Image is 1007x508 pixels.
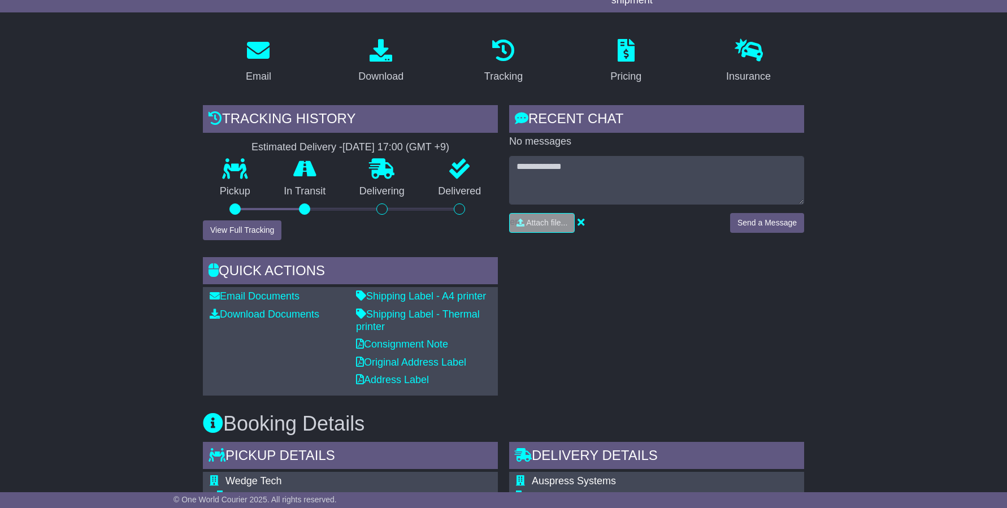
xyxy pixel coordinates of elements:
[351,35,411,88] a: Download
[173,495,337,504] span: © One World Courier 2025. All rights reserved.
[225,475,281,487] span: Wedge Tech
[484,69,523,84] div: Tracking
[509,136,804,148] p: No messages
[342,141,449,154] div: [DATE] 17:00 (GMT +9)
[203,105,498,136] div: Tracking history
[225,490,410,503] div: Pickup
[210,290,300,302] a: Email Documents
[246,69,271,84] div: Email
[203,413,804,435] h3: Booking Details
[610,69,641,84] div: Pricing
[726,69,771,84] div: Insurance
[225,490,280,502] span: Commercial
[532,475,616,487] span: Auspress Systems
[509,105,804,136] div: RECENT CHAT
[210,309,319,320] a: Download Documents
[356,309,480,332] a: Shipping Label - Thermal printer
[203,141,498,154] div: Estimated Delivery -
[356,290,486,302] a: Shipping Label - A4 printer
[267,185,343,198] p: In Transit
[358,69,403,84] div: Download
[422,185,498,198] p: Delivered
[532,490,586,502] span: Commercial
[203,185,267,198] p: Pickup
[238,35,279,88] a: Email
[356,338,448,350] a: Consignment Note
[509,442,804,472] div: Delivery Details
[532,490,788,503] div: Delivery
[356,357,466,368] a: Original Address Label
[356,374,429,385] a: Address Label
[203,442,498,472] div: Pickup Details
[342,185,422,198] p: Delivering
[477,35,530,88] a: Tracking
[203,220,281,240] button: View Full Tracking
[730,213,804,233] button: Send a Message
[719,35,778,88] a: Insurance
[603,35,649,88] a: Pricing
[203,257,498,288] div: Quick Actions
